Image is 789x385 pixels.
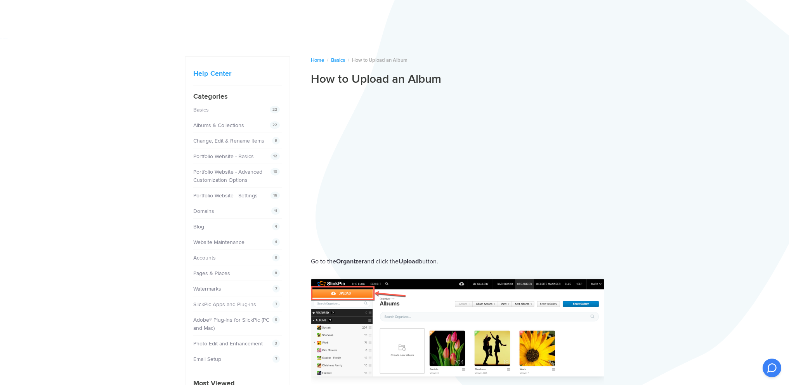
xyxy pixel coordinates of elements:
[193,138,264,144] a: Change, Edit & Rename Items
[193,340,263,347] a: Photo Edit and Enhancement
[193,106,209,113] a: Basics
[311,57,324,63] a: Home
[271,207,280,215] span: 11
[193,301,256,308] a: SlickPic Apps and Plug-ins
[193,223,204,230] a: Blog
[193,317,269,331] a: Adobe® Plug-Ins for SlickPic (PC and Mac)
[193,356,221,362] a: Email Setup
[193,91,282,102] h4: Categories
[193,286,221,292] a: Watermarks
[193,239,245,246] a: Website Maintenance
[193,69,231,78] a: Help Center
[193,208,214,214] a: Domains
[399,258,419,265] strong: Upload
[272,355,280,363] span: 7
[352,57,408,63] span: How to Upload an Album
[270,121,280,129] span: 22
[348,57,349,63] span: /
[271,152,280,160] span: 12
[327,57,328,63] span: /
[336,258,364,265] strong: Organizer
[272,137,280,145] span: 9
[272,285,280,293] span: 7
[311,72,604,87] h1: How to Upload an Album
[272,340,280,347] span: 3
[193,270,230,277] a: Pages & Places
[272,238,280,246] span: 4
[193,122,244,129] a: Albums & Collections
[272,223,280,230] span: 4
[193,192,258,199] a: Portfolio Website - Settings
[272,300,280,308] span: 7
[193,254,216,261] a: Accounts
[272,316,280,324] span: 6
[271,168,280,176] span: 10
[272,254,280,261] span: 8
[272,269,280,277] span: 8
[311,256,604,267] p: Go to the and click the button.
[331,57,345,63] a: Basics
[193,153,254,160] a: Portfolio Website - Basics
[270,106,280,113] span: 22
[193,169,262,183] a: Portfolio Website - Advanced Customization Options
[271,192,280,199] span: 16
